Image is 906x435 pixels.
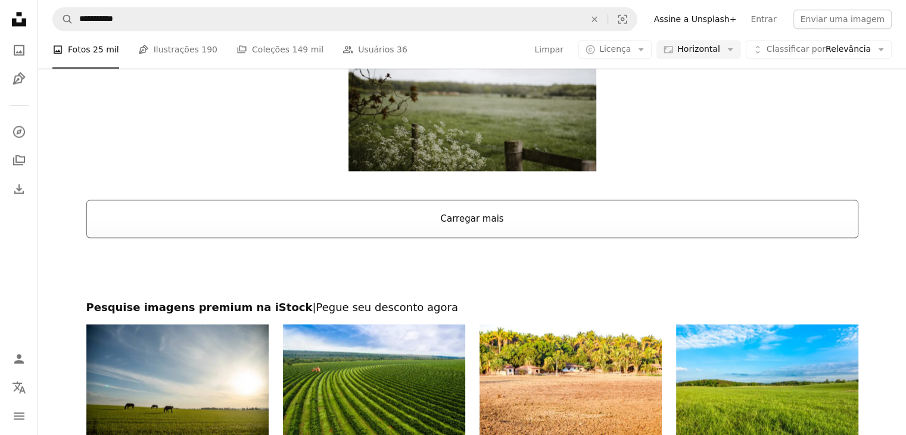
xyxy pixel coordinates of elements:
[7,347,31,371] a: Entrar / Cadastrar-se
[7,148,31,172] a: Coleções
[86,300,858,315] h2: Pesquise imagens premium na iStock
[534,41,564,60] button: Limpar
[7,177,31,201] a: Histórico de downloads
[138,31,217,69] a: Ilustrações 190
[397,44,407,57] span: 36
[348,6,596,171] img: campo de grama verde durante o dia
[236,31,323,69] a: Coleções 149 mil
[7,7,31,33] a: Início — Unsplash
[647,10,744,29] a: Assine a Unsplash+
[86,200,858,238] button: Carregar mais
[53,8,73,30] button: Pesquise na Unsplash
[292,44,323,57] span: 149 mil
[608,8,637,30] button: Pesquisa visual
[7,120,31,144] a: Explorar
[581,8,608,30] button: Limpar
[767,45,826,54] span: Classificar por
[578,41,652,60] button: Licença
[767,44,871,56] span: Relevância
[599,45,631,54] span: Licença
[746,41,892,60] button: Classificar porRelevância
[312,301,457,313] span: | Pegue seu desconto agora
[201,44,217,57] span: 190
[677,44,720,56] span: Horizontal
[656,41,740,60] button: Horizontal
[7,404,31,428] button: Menu
[52,7,637,31] form: Pesquise conteúdo visual em todo o site
[7,67,31,91] a: Ilustrações
[7,375,31,399] button: Idioma
[7,38,31,62] a: Fotos
[793,10,892,29] button: Enviar uma imagem
[743,10,783,29] a: Entrar
[348,83,596,94] a: campo de grama verde durante o dia
[343,31,407,69] a: Usuários 36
